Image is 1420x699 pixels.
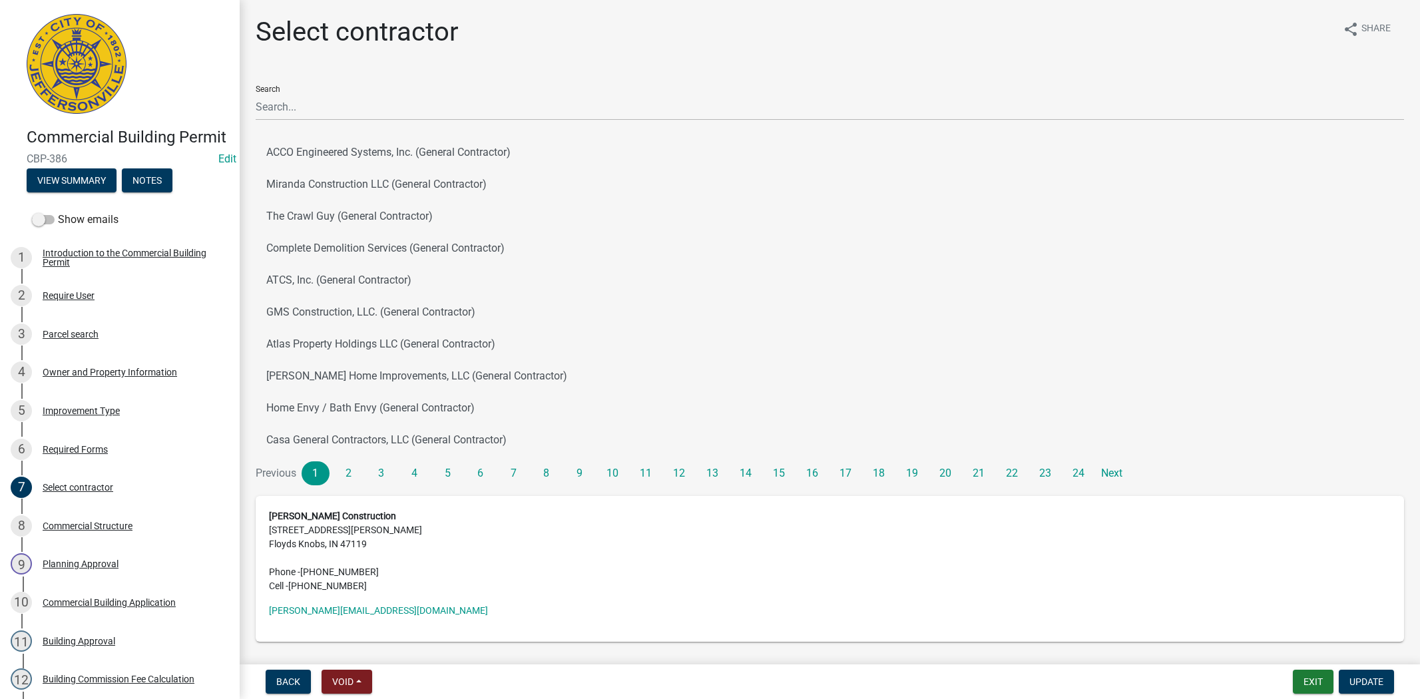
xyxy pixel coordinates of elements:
[11,668,32,690] div: 12
[27,128,229,147] h4: Commercial Building Permit
[269,567,300,577] abbr: Phone -
[931,461,959,485] a: 20
[11,515,32,537] div: 8
[1339,670,1394,694] button: Update
[43,598,176,607] div: Commercial Building Application
[43,445,108,454] div: Required Forms
[798,461,826,485] a: 16
[266,670,311,694] button: Back
[11,247,32,268] div: 1
[43,291,95,300] div: Require User
[566,461,594,485] a: 9
[898,461,926,485] a: 19
[256,93,1404,120] input: Search...
[43,367,177,377] div: Owner and Property Information
[598,461,626,485] a: 10
[1361,21,1391,37] span: Share
[218,152,236,165] wm-modal-confirm: Edit Application Number
[500,461,528,485] a: 7
[43,248,218,267] div: Introduction to the Commercial Building Permit
[1031,461,1059,485] a: 23
[1349,676,1383,687] span: Update
[765,461,793,485] a: 15
[256,328,1404,360] button: Atlas Property Holdings LLC (General Contractor)
[335,461,363,485] a: 2
[831,461,859,485] a: 17
[27,168,117,192] button: View Summary
[218,152,236,165] a: Edit
[367,461,395,485] a: 3
[27,14,126,114] img: City of Jeffersonville, Indiana
[965,461,993,485] a: 21
[11,630,32,652] div: 11
[256,296,1404,328] button: GMS Construction, LLC. (General Contractor)
[11,553,32,575] div: 9
[276,676,300,687] span: Back
[998,461,1026,485] a: 22
[43,521,132,531] div: Commercial Structure
[433,461,461,485] a: 5
[11,592,32,613] div: 10
[11,400,32,421] div: 5
[1065,461,1092,485] a: 24
[665,461,693,485] a: 12
[698,461,726,485] a: 13
[269,509,1391,593] address: [STREET_ADDRESS][PERSON_NAME] Floyds Knobs, IN 47119
[865,461,893,485] a: 18
[632,461,660,485] a: 11
[533,461,561,485] a: 8
[256,461,1404,485] nav: Page navigation
[43,559,118,569] div: Planning Approval
[1293,670,1333,694] button: Exit
[43,483,113,492] div: Select contractor
[269,511,396,521] strong: [PERSON_NAME] Construction
[1098,461,1126,485] a: Next
[256,264,1404,296] button: ATCS, Inc. (General Contractor)
[256,168,1404,200] button: Miranda Construction LLC (General Contractor)
[401,461,429,485] a: 4
[43,330,99,339] div: Parcel search
[256,136,1404,168] button: ACCO Engineered Systems, Inc. (General Contractor)
[32,212,118,228] label: Show emails
[332,676,354,687] span: Void
[300,567,379,577] span: [PHONE_NUMBER]
[43,406,120,415] div: Improvement Type
[11,361,32,383] div: 4
[11,324,32,345] div: 3
[122,176,172,186] wm-modal-confirm: Notes
[269,581,288,591] abbr: Cell -
[1343,21,1359,37] i: share
[302,461,330,485] a: 1
[288,581,367,591] span: [PHONE_NUMBER]
[256,392,1404,424] button: Home Envy / Bath Envy (General Contractor)
[43,674,194,684] div: Building Commission Fee Calculation
[256,360,1404,392] button: [PERSON_NAME] Home Improvements, LLC (General Contractor)
[11,439,32,460] div: 6
[11,285,32,306] div: 2
[256,424,1404,456] button: Casa General Contractors, LLC (General Contractor)
[1332,16,1401,42] button: shareShare
[27,152,213,165] span: CBP-386
[122,168,172,192] button: Notes
[256,200,1404,232] button: The Crawl Guy (General Contractor)
[322,670,372,694] button: Void
[27,176,117,186] wm-modal-confirm: Summary
[732,461,760,485] a: 14
[467,461,495,485] a: 6
[256,16,459,48] h1: Select contractor
[256,232,1404,264] button: Complete Demolition Services (General Contractor)
[11,477,32,498] div: 7
[43,636,115,646] div: Building Approval
[269,605,488,616] a: [PERSON_NAME][EMAIL_ADDRESS][DOMAIN_NAME]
